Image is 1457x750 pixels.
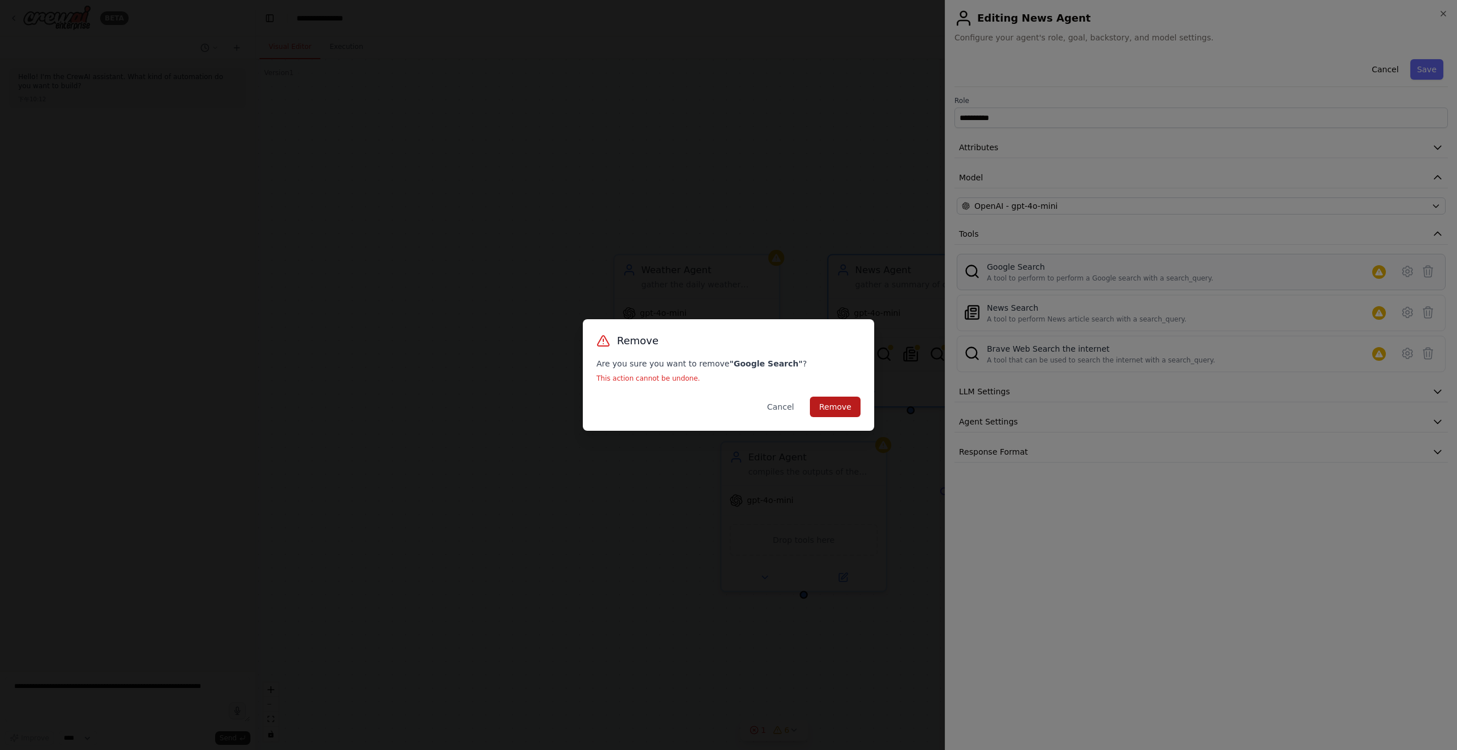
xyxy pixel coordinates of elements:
button: Cancel [758,397,803,417]
p: This action cannot be undone. [596,374,861,383]
strong: " Google Search " [730,359,803,368]
button: Remove [810,397,861,417]
p: Are you sure you want to remove ? [596,358,861,369]
h3: Remove [617,333,658,349]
